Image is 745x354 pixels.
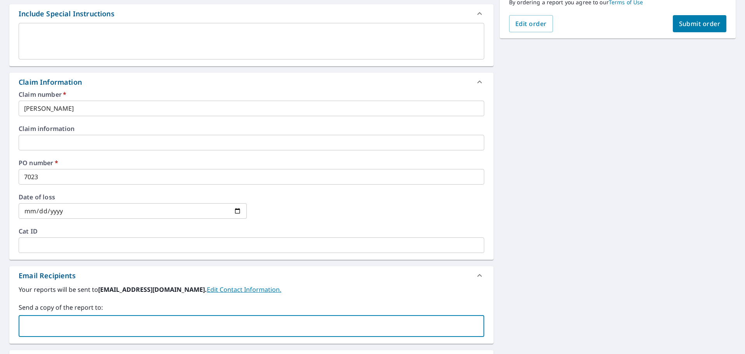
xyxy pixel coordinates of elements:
[19,160,484,166] label: PO number
[98,285,207,294] b: [EMAIL_ADDRESS][DOMAIN_NAME].
[19,126,484,132] label: Claim information
[509,15,553,32] button: Edit order
[9,73,494,91] div: Claim Information
[19,9,114,19] div: Include Special Instructions
[673,15,727,32] button: Submit order
[19,303,484,312] label: Send a copy of the report to:
[19,194,247,200] label: Date of loss
[19,228,484,234] label: Cat ID
[19,91,484,98] label: Claim number
[9,266,494,285] div: Email Recipients
[207,285,281,294] a: EditContactInfo
[9,4,494,23] div: Include Special Instructions
[679,19,721,28] span: Submit order
[19,77,82,87] div: Claim Information
[515,19,547,28] span: Edit order
[19,285,484,294] label: Your reports will be sent to
[19,270,76,281] div: Email Recipients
